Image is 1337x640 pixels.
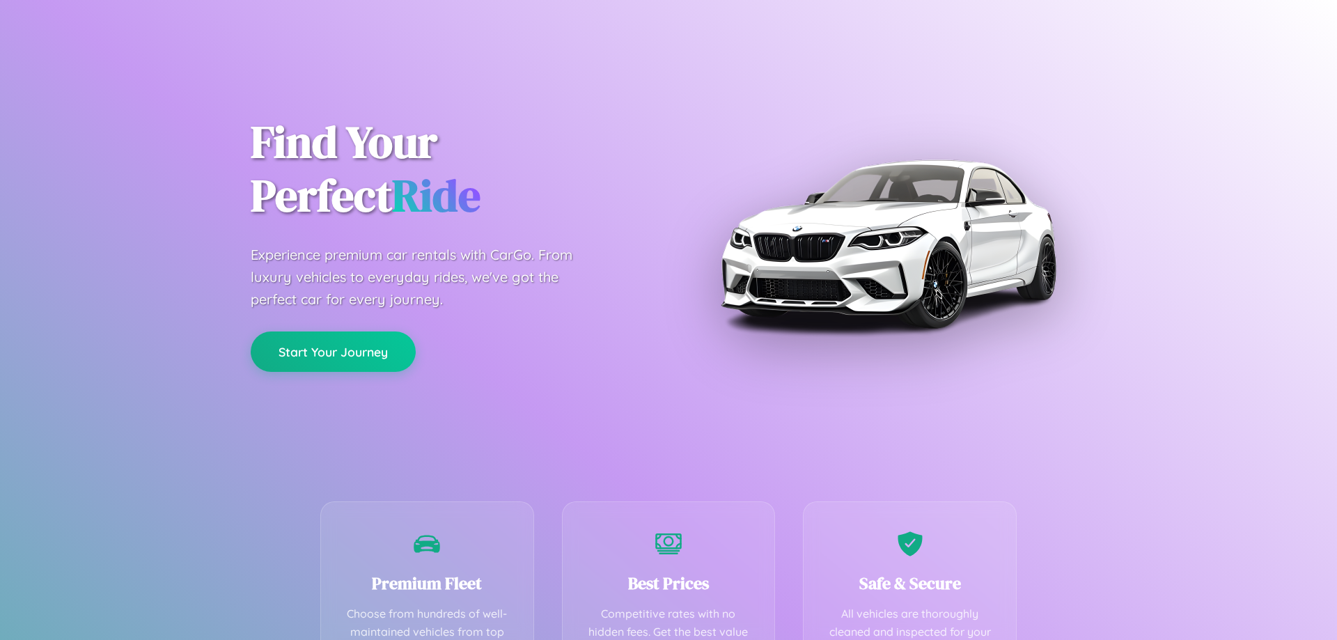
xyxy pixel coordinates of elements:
[824,572,995,595] h3: Safe & Secure
[251,244,599,311] p: Experience premium car rentals with CarGo. From luxury vehicles to everyday rides, we've got the ...
[584,572,754,595] h3: Best Prices
[251,331,416,372] button: Start Your Journey
[392,165,480,226] span: Ride
[342,572,513,595] h3: Premium Fleet
[251,116,648,223] h1: Find Your Perfect
[714,70,1062,418] img: Premium BMW car rental vehicle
